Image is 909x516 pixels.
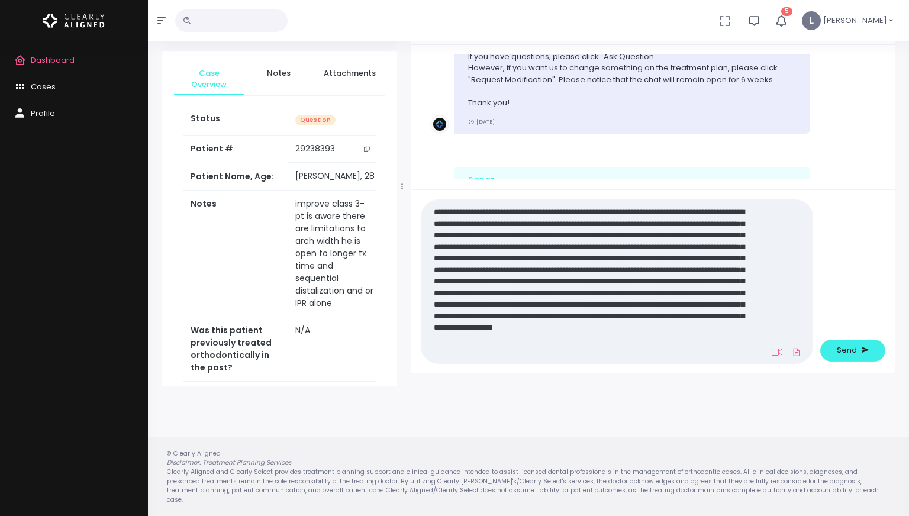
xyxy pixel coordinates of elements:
td: N/A [288,317,382,381]
p: Hi Dr. , the case for [PERSON_NAME] is ready for your review. If you are satisfied with the ClinC... [468,28,797,109]
div: Sanaz [468,174,797,186]
div: © Clearly Aligned Clearly Aligned and Clearly Select provides treatment planning support and clin... [155,449,902,505]
span: L [802,11,821,30]
span: Notes [253,67,304,79]
span: Question [295,115,336,126]
a: Add Loom Video [769,347,785,357]
td: 29238393 [288,136,382,163]
th: Notes [183,190,288,317]
button: Send [820,340,885,362]
small: [DATE] [468,118,495,125]
span: Attachments [324,67,376,79]
span: Cases [31,81,56,92]
em: Disclaimer: Treatment Planning Services [167,458,291,467]
td: [PERSON_NAME], 28 [288,163,382,190]
span: 5 [781,7,792,16]
span: Send [837,344,857,356]
th: Status [183,105,288,136]
span: Case Overview [183,67,234,91]
th: Was this patient previously treated orthodontically in the past? [183,317,288,381]
th: Are you planning any restorative/esthetic treatment? If yes, what are you planning? [183,381,288,458]
th: Patient # [183,136,288,163]
img: Logo Horizontal [43,8,105,33]
div: scrollable content [421,54,885,179]
th: Patient Name, Age: [183,163,288,190]
span: [PERSON_NAME] [823,15,887,27]
a: Add Files [789,341,804,363]
span: Dashboard [31,54,75,66]
td: no [288,381,382,458]
span: Profile [31,108,55,119]
td: improve class 3- pt is aware there are limitations to arch width he is open to longer tx time and... [288,190,382,317]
